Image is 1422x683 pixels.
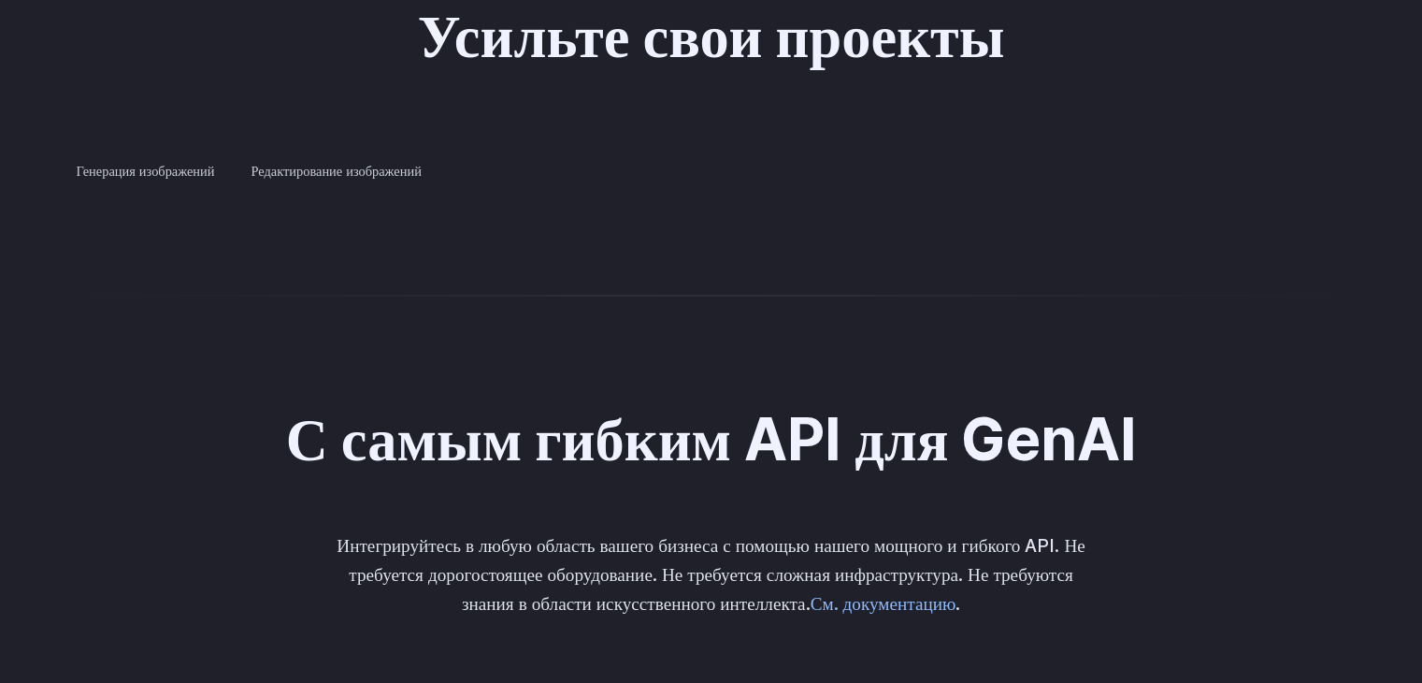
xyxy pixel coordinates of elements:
a: См. документацию [811,592,956,615]
font: Редактирование изображений [251,163,421,179]
font: С самым гибким API для GenAI [286,404,1137,474]
font: Генерация изображений [77,163,215,179]
font: . [955,592,960,615]
font: Усильте свои проекты [418,1,1005,71]
font: Интегрируйтесь в любую область вашего бизнеса с помощью нашего мощного и гибкого API. Не требуетс... [337,534,1084,614]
